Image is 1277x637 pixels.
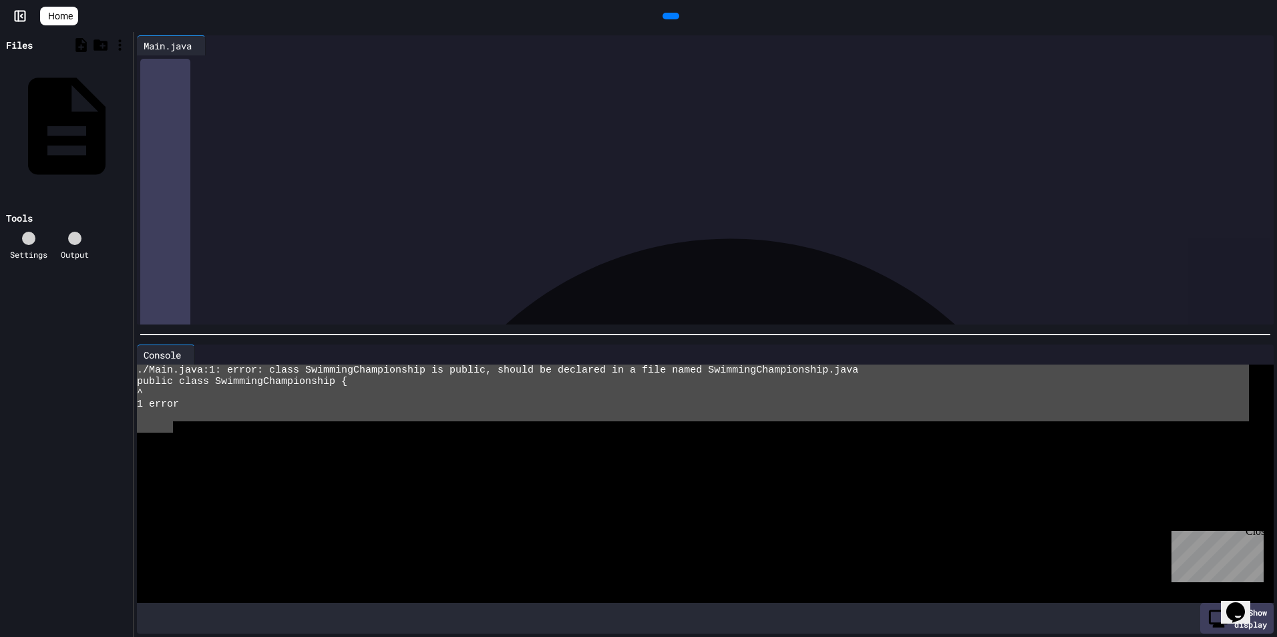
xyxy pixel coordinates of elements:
div: Main.java [137,39,198,53]
div: Settings [10,248,47,260]
iframe: chat widget [1221,584,1264,624]
div: Main.java [137,35,206,55]
iframe: chat widget [1166,525,1264,582]
div: Files [6,38,33,52]
div: Console [137,345,195,365]
div: Tools [6,211,33,225]
div: Output [61,248,89,260]
span: public class SwimmingChampionship { [137,376,347,387]
span: ^ [137,387,143,399]
div: Console [137,348,188,362]
div: Chat with us now!Close [5,5,92,85]
span: Home [48,9,73,23]
a: Home [40,7,78,25]
span: 1 error [137,399,179,410]
span: ./Main.java:1: error: class SwimmingChampionship is public, should be declared in a file named Sw... [137,365,858,376]
div: Show display [1200,603,1274,634]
